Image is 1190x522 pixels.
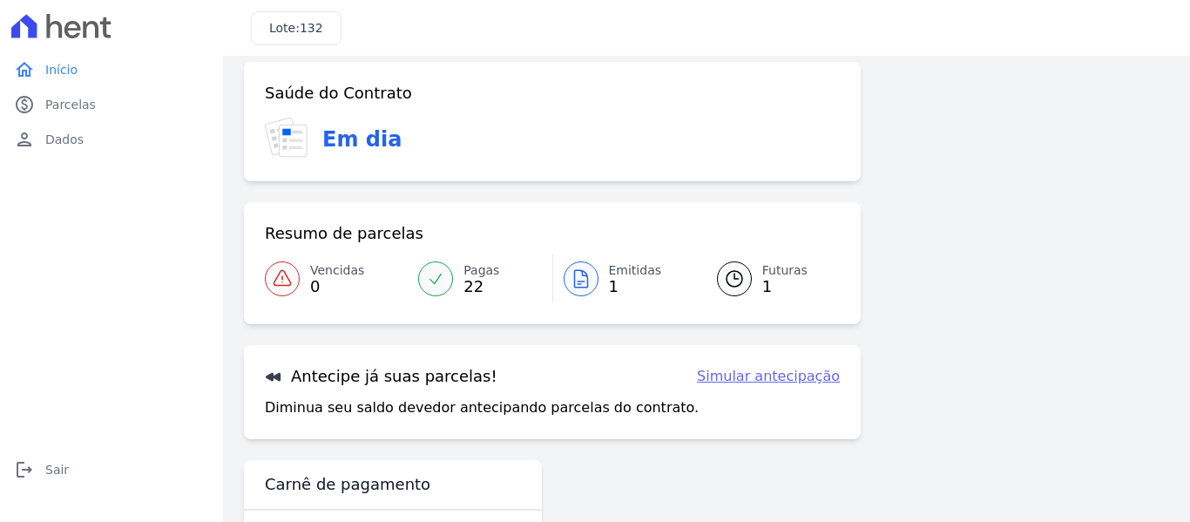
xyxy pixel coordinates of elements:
span: 132 [300,21,323,35]
span: Pagas [463,261,499,280]
h3: Saúde do Contrato [265,83,412,104]
a: paidParcelas [7,87,216,122]
h3: Carnê de pagamento [265,474,430,495]
i: logout [14,459,35,480]
span: 1 [609,280,662,294]
span: Início [45,61,78,78]
i: home [14,59,35,80]
h3: Lote: [269,19,323,37]
p: Diminua seu saldo devedor antecipando parcelas do contrato. [265,397,699,418]
span: Vencidas [310,261,364,280]
a: Futuras 1 [696,254,840,303]
span: Parcelas [45,96,96,113]
span: 22 [463,280,499,294]
h3: Antecipe já suas parcelas! [265,366,497,387]
a: Simular antecipação [697,366,840,387]
i: paid [14,94,35,115]
a: homeInício [7,52,216,87]
a: Emitidas 1 [553,254,696,303]
span: 0 [310,280,364,294]
span: Dados [45,131,84,148]
span: Sair [45,461,69,478]
a: Vencidas 0 [265,254,408,303]
span: 1 [762,280,808,294]
a: logoutSair [7,452,216,487]
a: personDados [7,122,216,157]
i: person [14,129,35,150]
a: Pagas 22 [408,254,551,303]
h3: Resumo de parcelas [265,223,423,244]
span: Emitidas [609,261,662,280]
h3: Em dia [322,124,402,155]
span: Futuras [762,261,808,280]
